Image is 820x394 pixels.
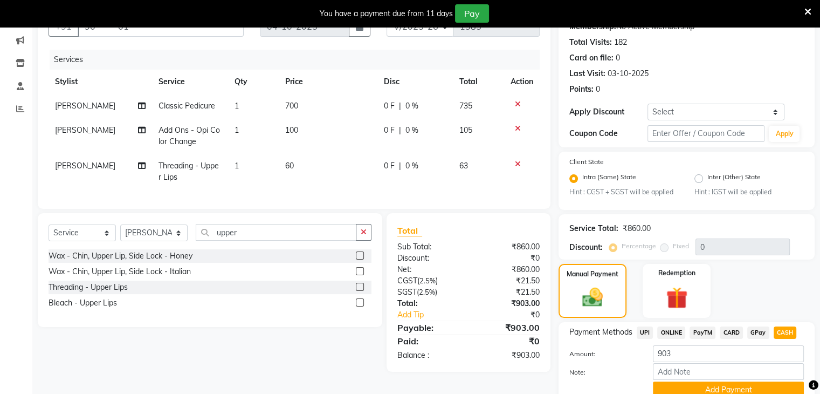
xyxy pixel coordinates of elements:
span: | [399,125,401,136]
div: Threading - Upper Lips [49,282,128,293]
span: [PERSON_NAME] [55,101,115,111]
div: Last Visit: [569,68,605,79]
div: ( ) [389,287,468,298]
label: Amount: [561,349,645,359]
div: ₹21.50 [468,287,548,298]
img: _gift.svg [659,284,694,311]
div: Total: [389,298,468,309]
div: Coupon Code [569,128,647,139]
div: ₹903.00 [468,298,548,309]
span: SGST [397,287,417,297]
div: Apply Discount [569,106,647,118]
th: Service [152,70,228,94]
div: Wax - Chin, Upper Lip, Side Lock - Italian [49,266,191,277]
span: CARD [720,327,743,339]
div: Points: [569,84,594,95]
div: ₹860.00 [468,264,548,275]
label: Percentage [622,241,656,251]
input: Search or Scan [196,224,356,241]
th: Action [504,70,540,94]
span: Add Ons - Opi Color Change [159,125,220,146]
div: Total Visits: [569,37,612,48]
span: 100 [285,125,298,135]
span: UPI [637,327,653,339]
span: 700 [285,101,298,111]
div: Discount: [569,242,603,253]
div: ( ) [389,275,468,287]
span: 735 [459,101,472,111]
span: CGST [397,276,417,286]
div: Net: [389,264,468,275]
button: Apply [769,126,800,142]
span: 0 % [405,160,418,172]
span: 0 F [384,125,395,136]
div: ₹21.50 [468,275,548,287]
span: 1 [235,161,239,171]
span: Classic Pedicure [159,101,215,111]
span: CASH [774,327,797,339]
span: | [399,100,401,112]
div: ₹0 [468,253,548,264]
div: ₹903.00 [468,350,548,361]
label: Fixed [673,241,689,251]
span: ONLINE [657,327,685,339]
span: GPay [747,327,769,339]
label: Manual Payment [567,269,618,279]
label: Intra (Same) State [582,172,636,185]
div: Wax - Chin, Upper Lip, Side Lock - Honey [49,250,192,262]
th: Stylist [49,70,152,94]
span: [PERSON_NAME] [55,125,115,135]
span: 2.5% [419,276,436,285]
a: Add Tip [389,309,481,321]
span: 0 F [384,100,395,112]
input: Enter Offer / Coupon Code [647,125,765,142]
span: 105 [459,125,472,135]
div: ₹0 [481,309,547,321]
div: You have a payment due from 11 days [320,8,453,19]
div: ₹860.00 [468,241,548,253]
th: Disc [377,70,453,94]
span: 0 % [405,100,418,112]
div: Discount: [389,253,468,264]
div: Card on file: [569,52,614,64]
small: Hint : IGST will be applied [694,187,804,197]
span: Payment Methods [569,327,632,338]
span: Threading - Upper Lips [159,161,219,182]
span: 60 [285,161,294,171]
label: Note: [561,368,645,377]
span: 1 [235,125,239,135]
div: 0 [616,52,620,64]
input: Add Note [653,363,804,380]
div: Services [50,50,548,70]
span: 0 % [405,125,418,136]
div: Bleach - Upper Lips [49,297,117,309]
div: 0 [596,84,600,95]
span: 0 F [384,160,395,172]
th: Price [279,70,377,94]
div: 03-10-2025 [608,68,649,79]
label: Client State [569,157,604,167]
span: [PERSON_NAME] [55,161,115,171]
div: 182 [614,37,627,48]
span: 2.5% [419,288,435,296]
div: ₹903.00 [468,321,548,334]
div: Payable: [389,321,468,334]
div: Balance : [389,350,468,361]
input: Amount [653,345,804,362]
div: ₹0 [468,335,548,348]
button: Pay [455,4,489,23]
th: Qty [228,70,279,94]
span: Total [397,225,422,236]
label: Redemption [658,268,695,278]
div: Sub Total: [389,241,468,253]
span: 1 [235,101,239,111]
small: Hint : CGST + SGST will be applied [569,187,679,197]
th: Total [453,70,504,94]
span: | [399,160,401,172]
div: Service Total: [569,223,618,234]
span: PayTM [690,327,715,339]
div: Paid: [389,335,468,348]
label: Inter (Other) State [707,172,761,185]
img: _cash.svg [576,286,609,309]
div: ₹860.00 [623,223,651,234]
